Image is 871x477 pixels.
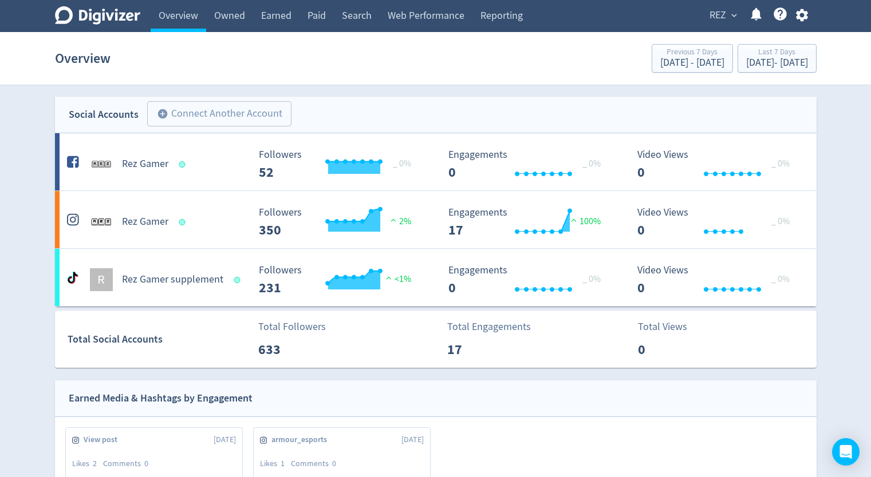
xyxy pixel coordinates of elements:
[69,390,253,407] div: Earned Media & Hashtags by Engagement
[90,268,113,291] div: R
[93,458,97,468] span: 2
[568,216,601,227] span: 100%
[147,101,291,126] button: Connect Another Account
[443,265,614,295] svg: Engagements 0
[253,265,425,295] svg: Followers ---
[706,6,740,25] button: REZ
[383,273,395,282] img: positive-performance.svg
[710,6,726,25] span: REZ
[69,106,139,123] div: Social Accounts
[447,319,531,335] p: Total Engagements
[729,10,739,21] span: expand_more
[122,273,223,287] h5: Rez Gamer supplement
[443,149,614,180] svg: Engagements 0
[179,161,188,168] span: Data last synced: 27 Aug 2025, 10:01am (AEST)
[832,438,860,466] div: Open Intercom Messenger
[771,158,790,169] span: _ 0%
[157,108,168,120] span: add_circle
[271,434,333,446] span: armour_esports
[393,158,411,169] span: _ 0%
[281,458,285,468] span: 1
[582,273,601,285] span: _ 0%
[291,458,342,470] div: Comments
[652,44,733,73] button: Previous 7 Days[DATE] - [DATE]
[388,216,399,224] img: positive-performance.svg
[632,265,803,295] svg: Video Views 0
[447,339,513,360] p: 17
[139,103,291,126] a: Connect Another Account
[55,191,817,248] a: Rez Gamer undefinedRez Gamer Followers --- Followers 350 2% Engagements 17 Engagements 17 100% Vi...
[568,216,580,224] img: positive-performance.svg
[746,58,808,68] div: [DATE] - [DATE]
[253,207,425,237] svg: Followers ---
[383,273,411,285] span: <1%
[638,319,704,335] p: Total Views
[55,133,817,190] a: Rez Gamer undefinedRez Gamer Followers --- _ 0% Followers 52 Engagements 0 Engagements 0 _ 0% Vid...
[72,458,103,470] div: Likes
[90,153,113,176] img: Rez Gamer undefined
[746,48,808,58] div: Last 7 Days
[638,339,704,360] p: 0
[144,458,148,468] span: 0
[771,216,790,227] span: _ 0%
[632,149,803,180] svg: Video Views 0
[660,58,724,68] div: [DATE] - [DATE]
[179,219,188,225] span: Data last synced: 27 Aug 2025, 10:01am (AEST)
[582,158,601,169] span: _ 0%
[443,207,614,237] svg: Engagements 17
[90,210,113,233] img: Rez Gamer undefined
[55,40,111,77] h1: Overview
[258,339,324,360] p: 633
[234,277,243,283] span: Data last synced: 27 Aug 2025, 6:02am (AEST)
[214,434,236,446] span: [DATE]
[103,458,155,470] div: Comments
[771,273,790,285] span: _ 0%
[122,157,168,171] h5: Rez Gamer
[258,319,326,335] p: Total Followers
[401,434,424,446] span: [DATE]
[388,216,411,227] span: 2%
[68,331,250,348] div: Total Social Accounts
[660,48,724,58] div: Previous 7 Days
[253,149,425,180] svg: Followers ---
[632,207,803,237] svg: Video Views 0
[260,458,291,470] div: Likes
[738,44,817,73] button: Last 7 Days[DATE]- [DATE]
[122,215,168,229] h5: Rez Gamer
[332,458,336,468] span: 0
[55,249,817,306] a: RRez Gamer supplement Followers --- Followers 231 <1% Engagements 0 Engagements 0 _ 0% Video View...
[84,434,124,446] span: View post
